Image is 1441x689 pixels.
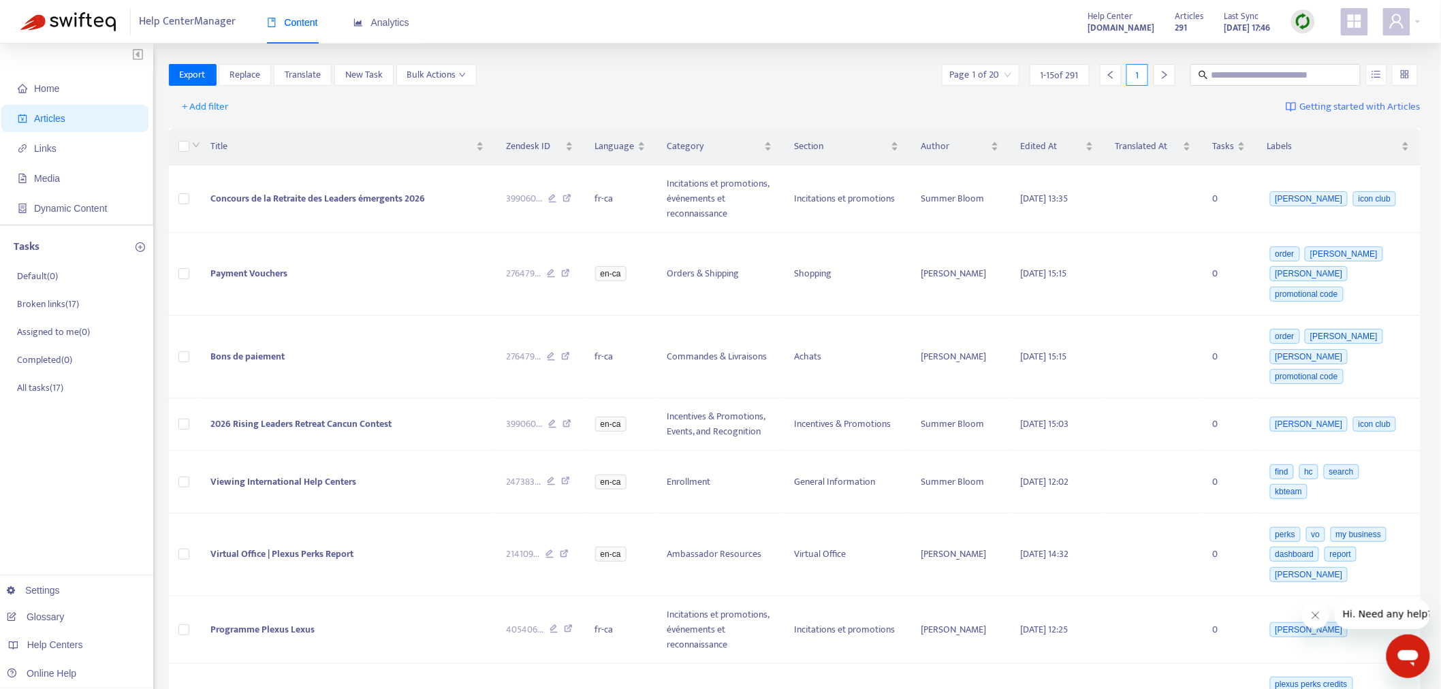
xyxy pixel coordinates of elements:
span: Bulk Actions [407,67,466,82]
span: icon club [1353,417,1396,432]
td: Summer Bloom [910,165,1009,233]
span: Media [34,173,60,184]
button: Replace [219,64,271,86]
span: 2026 Rising Leaders Retreat Cancun Contest [210,416,392,432]
span: en-ca [595,475,627,490]
span: + Add filter [183,99,229,115]
td: fr-ca [584,165,656,233]
td: [PERSON_NAME] [910,513,1009,596]
span: [DATE] 12:02 [1021,474,1069,490]
td: fr-ca [584,316,656,399]
td: Incentives & Promotions [783,398,910,451]
td: 0 [1202,165,1256,233]
p: Completed ( 0 ) [17,353,72,367]
td: Incitations et promotions, événements et reconnaissance [656,165,784,233]
td: Incentives & Promotions, Events, and Recognition [656,398,784,451]
span: Virtual Office | Plexus Perks Report [210,546,353,562]
p: Tasks [14,239,39,255]
span: Getting started with Articles [1300,99,1421,115]
iframe: Message from company [1335,599,1430,629]
span: promotional code [1270,287,1344,302]
span: perks [1270,527,1301,542]
span: find [1270,464,1294,479]
span: icon club [1353,191,1396,206]
td: Incitations et promotions, événements et reconnaissance [656,596,784,664]
td: 0 [1202,451,1256,513]
span: Last Sync [1224,9,1259,24]
span: Category [667,139,762,154]
td: 0 [1202,513,1256,596]
span: Content [267,17,318,28]
td: 0 [1202,233,1256,316]
img: sync.dc5367851b00ba804db3.png [1295,13,1312,30]
td: Achats [783,316,910,399]
td: 0 [1202,596,1256,664]
span: [DATE] 15:03 [1021,416,1069,432]
span: Help Centers [27,639,83,650]
th: Category [656,128,784,165]
span: file-image [18,174,27,183]
span: dashboard [1270,547,1320,562]
span: area-chart [353,18,363,27]
td: General Information [783,451,910,513]
span: [PERSON_NAME] [1270,622,1348,637]
td: Summer Bloom [910,398,1009,451]
td: Orders & Shipping [656,233,784,316]
td: Virtual Office [783,513,910,596]
a: [DOMAIN_NAME] [1088,20,1155,35]
span: appstore [1346,13,1363,29]
td: Ambassador Resources [656,513,784,596]
span: [PERSON_NAME] [1270,191,1348,206]
span: order [1270,329,1300,344]
button: + Add filter [172,96,240,118]
span: [DATE] 12:25 [1021,622,1068,637]
img: image-link [1286,101,1297,112]
span: Replace [229,67,260,82]
span: Labels [1267,139,1399,154]
span: promotional code [1270,369,1344,384]
span: home [18,84,27,93]
td: 0 [1202,316,1256,399]
span: user [1389,13,1405,29]
span: Title [210,139,473,154]
th: Title [200,128,495,165]
span: en-ca [595,417,627,432]
strong: 291 [1175,20,1188,35]
th: Edited At [1010,128,1105,165]
th: Section [783,128,910,165]
td: Summer Bloom [910,451,1009,513]
th: Labels [1256,128,1421,165]
span: Concours de la Retraite des Leaders émergents 2026 [210,191,425,206]
td: Enrollment [656,451,784,513]
td: fr-ca [584,596,656,664]
span: 214109 ... [506,547,539,562]
td: Shopping [783,233,910,316]
span: Analytics [353,17,409,28]
th: Zendesk ID [495,128,584,165]
a: Settings [7,585,60,596]
span: my business [1331,527,1387,542]
p: Broken links ( 17 ) [17,297,79,311]
span: [DATE] 15:15 [1021,349,1067,364]
span: 247383 ... [506,475,541,490]
span: Articles [1175,9,1204,24]
span: [DATE] 13:35 [1021,191,1068,206]
span: [PERSON_NAME] [1305,329,1383,344]
span: [DATE] 15:15 [1021,266,1067,281]
span: left [1106,70,1115,80]
iframe: Button to launch messaging window [1387,635,1430,678]
span: Links [34,143,57,154]
td: Incitations et promotions [783,596,910,664]
span: kbteam [1270,484,1308,499]
img: Swifteq [20,12,116,31]
button: unordered-list [1366,64,1387,86]
span: account-book [18,114,27,123]
th: Translated At [1105,128,1202,165]
span: Dynamic Content [34,203,107,214]
span: Articles [34,113,65,124]
span: book [267,18,276,27]
button: Export [169,64,217,86]
td: Incitations et promotions [783,165,910,233]
iframe: Close message [1302,602,1329,629]
td: [PERSON_NAME] [910,596,1009,664]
